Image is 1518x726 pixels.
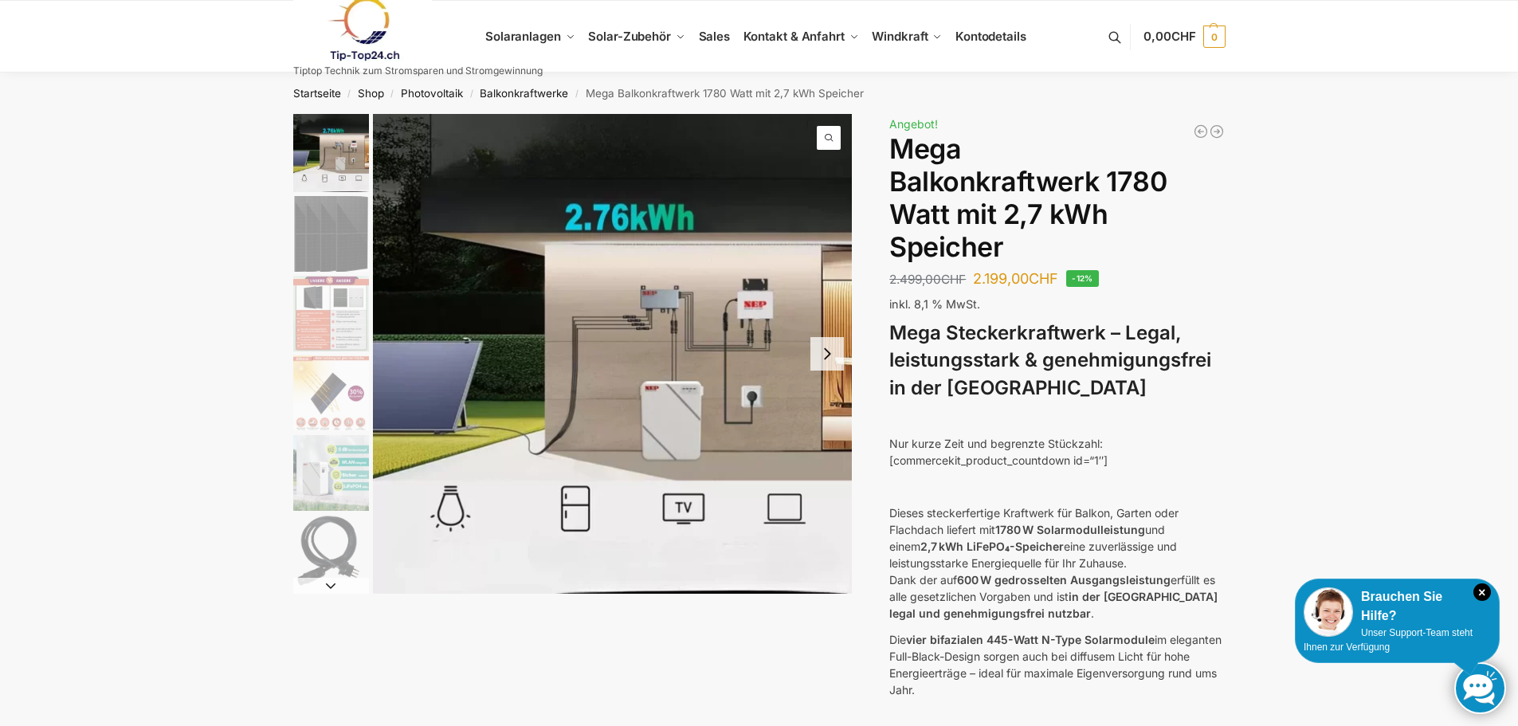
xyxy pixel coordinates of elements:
span: 0,00 [1143,29,1195,44]
span: 0 [1203,26,1226,48]
bdi: 2.499,00 [889,272,966,287]
span: Solar-Zubehör [588,29,671,44]
a: Balkonkraftwerke [480,87,568,100]
div: Brauchen Sie Hilfe? [1304,587,1491,626]
span: / [568,88,585,100]
span: CHF [1029,270,1058,287]
li: 7 / 9 [289,592,369,672]
li: 6 / 9 [289,512,369,592]
a: Kontodetails [949,1,1033,73]
img: Balkonkraftwerk mit grossem Speicher [373,114,853,594]
nav: Breadcrumb [265,73,1253,114]
span: Windkraft [872,29,928,44]
span: -12% [1066,270,1099,287]
p: Dieses steckerfertige Kraftwerk für Balkon, Garten oder Flachdach liefert mit und einem eine zuve... [889,504,1225,622]
span: Angebot! [889,117,938,131]
button: Next slide [810,337,844,371]
span: Sales [699,29,731,44]
img: Bificial im Vergleich zu billig Modulen [293,276,369,351]
img: Anschlusskabel-3meter [293,515,369,591]
span: / [463,88,480,100]
a: Startseite [293,87,341,100]
span: / [384,88,401,100]
a: Shop [358,87,384,100]
img: Balkonkraftwerk mit grossem Speicher [293,114,369,192]
li: 5 / 9 [289,433,369,512]
li: 2 / 9 [289,194,369,273]
a: 0,00CHF 0 [1143,13,1225,61]
a: Solaranlage mit 2,7 KW Batteriespeicher Genehmigungsfrei9 37f323a9 fb5c 4dce 8a67 e3838845de63 1 [373,114,853,594]
i: Schließen [1473,583,1491,601]
strong: 600 W gedrosselten Ausgangsleistung [957,573,1171,587]
p: Nur kurze Zeit und begrenzte Stückzahl: [commercekit_product_countdown id=“1″] [889,435,1225,469]
span: inkl. 8,1 % MwSt. [889,297,980,311]
strong: 2,7 kWh LiFePO₄-Speicher [920,540,1064,553]
img: Bificial 30 % mehr Leistung [293,355,369,431]
a: Windkraft [865,1,949,73]
a: Balkonkraftwerk 600/810 Watt Fullblack [1193,124,1209,139]
li: 3 / 9 [289,273,369,353]
span: CHF [1171,29,1196,44]
strong: Mega Steckerkraftwerk – Legal, leistungsstark & genehmigungsfrei in der [GEOGRAPHIC_DATA] [889,321,1211,400]
strong: 1780 W Solarmodulleistung [995,523,1145,536]
p: Tiptop Technik zum Stromsparen und Stromgewinnung [293,66,543,76]
p: Die im eleganten Full-Black-Design sorgen auch bei diffusem Licht für hohe Energieerträge – ideal... [889,631,1225,698]
span: Kontakt & Anfahrt [743,29,845,44]
img: 4 mal bificiale Solarmodule [293,196,369,272]
li: 1 / 9 [289,114,369,194]
a: Photovoltaik [401,87,463,100]
a: 890/600 Watt Solarkraftwerk + 2,7 KW Batteriespeicher Genehmigungsfrei [1209,124,1225,139]
a: Kontakt & Anfahrt [736,1,865,73]
li: 1 / 9 [373,114,853,594]
span: Solaranlagen [485,29,561,44]
img: Leise und Wartungsfrei [293,435,369,511]
h1: Mega Balkonkraftwerk 1780 Watt mit 2,7 kWh Speicher [889,133,1225,263]
span: Kontodetails [955,29,1026,44]
li: 4 / 9 [289,353,369,433]
span: CHF [941,272,966,287]
a: Solar-Zubehör [582,1,692,73]
strong: vier bifazialen 445-Watt N-Type Solarmodule [906,633,1155,646]
button: Next slide [293,578,369,594]
a: Sales [692,1,736,73]
img: Customer service [1304,587,1353,637]
span: / [341,88,358,100]
span: Unser Support-Team steht Ihnen zur Verfügung [1304,627,1473,653]
bdi: 2.199,00 [973,270,1058,287]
